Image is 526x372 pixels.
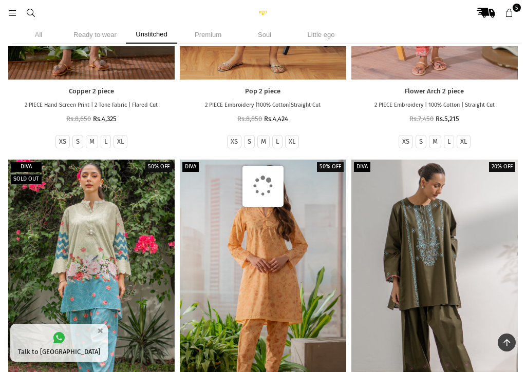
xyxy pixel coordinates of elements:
span: Sold out [13,175,39,182]
label: S [419,138,423,146]
span: Rs.8,650 [66,115,91,123]
label: 20% off [489,162,515,172]
label: XL [460,138,467,146]
label: XS [59,138,66,146]
label: M [261,138,266,146]
label: L [276,138,279,146]
label: Diva [182,162,199,172]
li: All [13,26,64,44]
label: XS [231,138,238,146]
img: Ego [253,10,273,15]
a: Talk to [GEOGRAPHIC_DATA] [10,324,108,362]
li: Unstitched [126,26,177,44]
p: 2 PIECE Hand Screen Print | 2 Tone Fabric | Flared Cut [8,101,175,110]
li: Ready to wear [69,26,121,44]
label: Diva [354,162,370,172]
a: 5 [500,4,518,22]
span: 5 [513,4,521,12]
span: Rs.8,850 [237,115,262,123]
span: Rs.7,450 [409,115,434,123]
li: Soul [239,26,290,44]
label: S [76,138,80,146]
label: XL [117,138,124,146]
li: Premium [182,26,234,44]
a: Copper 2 piece [8,87,175,96]
li: Little ego [295,26,347,44]
label: 50% off [145,162,172,172]
span: Rs.4,325 [93,115,117,123]
label: M [89,138,95,146]
label: XS [402,138,409,146]
label: L [104,138,107,146]
p: 2 PIECE Embroidery |100% Cotton|Straight Cut [180,101,346,110]
a: Search [22,9,40,16]
span: Rs.5,215 [436,115,459,123]
span: Rs.4,424 [264,115,288,123]
label: S [248,138,251,146]
label: M [433,138,438,146]
label: Diva [11,162,42,172]
label: XL [289,138,295,146]
a: Menu [3,9,22,16]
a: Flower Arch 2 piece [351,87,518,96]
label: 50% off [317,162,344,172]
a: Pop 2 piece [180,87,346,96]
button: × [94,322,106,339]
label: L [447,138,450,146]
p: 2 PIECE Embroidery | 100% Cotton | Straight Cut [351,101,518,110]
